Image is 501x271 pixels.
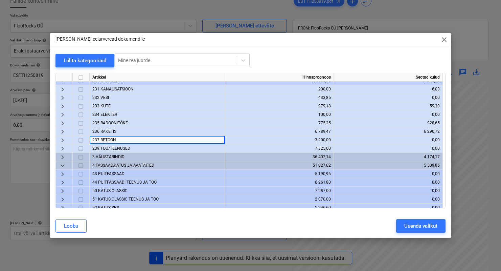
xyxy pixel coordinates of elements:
[92,121,128,125] span: 235 RADOONITÕKE
[59,136,67,144] span: keyboard_arrow_right
[225,73,334,82] div: Hinnaprognoos
[59,102,67,110] span: keyboard_arrow_right
[337,161,440,170] div: 5 509,85
[90,73,225,82] div: Artikkel
[228,178,331,187] div: 6 261,80
[228,170,331,178] div: 5 190,96
[59,85,67,93] span: keyboard_arrow_right
[92,154,124,159] span: 3 VÄLISTARINDID
[337,93,440,102] div: 0,00
[337,110,440,119] div: 0,00
[228,85,331,93] div: 200,00
[59,145,67,153] span: keyboard_arrow_right
[440,36,448,44] span: close
[337,85,440,93] div: 6,03
[337,136,440,144] div: 0,00
[92,188,128,193] span: 50 KATUS CLASSIC
[59,195,67,204] span: keyboard_arrow_right
[92,146,130,151] span: 239 TÖÖ/TEENUSED
[59,128,67,136] span: keyboard_arrow_right
[228,161,331,170] div: 51 027,02
[59,170,67,178] span: keyboard_arrow_right
[92,171,124,176] span: 43 PUITFASSAAD
[92,104,111,108] span: 233 KÜTE
[92,87,134,91] span: 231 KANALISATSIOON
[59,94,67,102] span: keyboard_arrow_right
[55,219,87,233] button: Loobu
[92,180,157,185] span: 44 PUITFASSAADI TEENUS JA TÖÖ
[59,187,67,195] span: keyboard_arrow_right
[228,110,331,119] div: 100,00
[59,111,67,119] span: keyboard_arrow_right
[92,163,154,168] span: 4 FASSAAD,KATUS JA AVATÄITED
[59,162,67,170] span: keyboard_arrow_down
[337,102,440,110] div: 59,30
[228,153,331,161] div: 36 402,14
[228,195,331,204] div: 2 070,00
[337,178,440,187] div: 0,00
[228,127,331,136] div: 6 789,47
[228,204,331,212] div: 1 246,60
[228,102,331,110] div: 979,18
[92,78,123,83] span: 23 VUNDAMENT
[228,93,331,102] div: 433,85
[337,119,440,127] div: 928,65
[337,153,440,161] div: 4 174,17
[396,219,446,233] button: Uuenda valikut
[55,54,114,67] button: Lülita kategooriaid
[92,129,116,134] span: 236 RAKETIS
[337,187,440,195] div: 0,00
[337,144,440,153] div: 0,00
[334,73,443,82] div: Seotud kulud
[92,205,119,210] span: 52 KATUS SPS
[59,204,67,212] span: keyboard_arrow_right
[337,195,440,204] div: 0,00
[59,179,67,187] span: keyboard_arrow_right
[55,36,145,43] p: [PERSON_NAME] eelarveread dokumendile
[337,127,440,136] div: 6 290,72
[59,153,67,161] span: keyboard_arrow_right
[92,138,116,142] span: 237 BETOON
[228,144,331,153] div: 7 325,00
[337,204,440,212] div: 0,00
[228,187,331,195] div: 7 287,00
[228,119,331,127] div: 775,25
[64,56,106,65] div: Lülita kategooriaid
[64,222,78,230] div: Loobu
[92,197,159,202] span: 51 KATUS CLASSIC TEENUS JA TÖÖ
[59,119,67,127] span: keyboard_arrow_right
[467,238,501,271] iframe: Chat Widget
[92,95,109,100] span: 232 VESI
[404,222,437,230] div: Uuenda valikut
[92,112,117,117] span: 234 ELEKTER
[228,136,331,144] div: 3 200,00
[337,170,440,178] div: 0,00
